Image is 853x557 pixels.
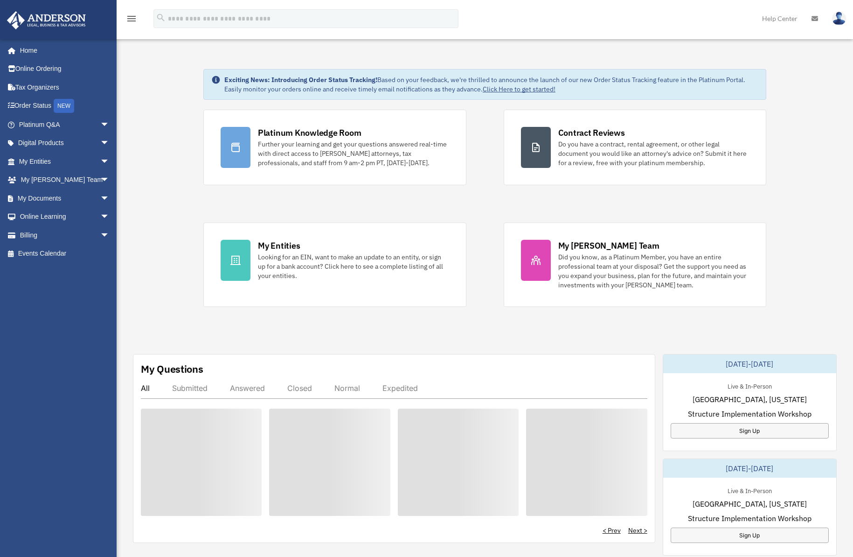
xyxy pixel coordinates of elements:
[693,394,807,405] span: [GEOGRAPHIC_DATA], [US_STATE]
[671,528,829,543] a: Sign Up
[258,240,300,251] div: My Entities
[7,208,124,226] a: Online Learningarrow_drop_down
[7,97,124,116] a: Order StatusNEW
[720,381,779,390] div: Live & In-Person
[141,362,203,376] div: My Questions
[156,13,166,23] i: search
[126,16,137,24] a: menu
[334,383,360,393] div: Normal
[7,134,124,153] a: Digital Productsarrow_drop_down
[141,383,150,393] div: All
[100,171,119,190] span: arrow_drop_down
[382,383,418,393] div: Expedited
[832,12,846,25] img: User Pic
[720,485,779,495] div: Live & In-Person
[100,134,119,153] span: arrow_drop_down
[7,60,124,78] a: Online Ordering
[7,78,124,97] a: Tax Organizers
[558,139,749,167] div: Do you have a contract, rental agreement, or other legal document you would like an attorney's ad...
[628,526,647,535] a: Next >
[258,139,449,167] div: Further your learning and get your questions answered real-time with direct access to [PERSON_NAM...
[224,76,377,84] strong: Exciting News: Introducing Order Status Tracking!
[7,115,124,134] a: Platinum Q&Aarrow_drop_down
[688,513,811,524] span: Structure Implementation Workshop
[172,383,208,393] div: Submitted
[693,498,807,509] span: [GEOGRAPHIC_DATA], [US_STATE]
[54,99,74,113] div: NEW
[688,408,811,419] span: Structure Implementation Workshop
[7,244,124,263] a: Events Calendar
[287,383,312,393] div: Closed
[7,171,124,189] a: My [PERSON_NAME] Teamarrow_drop_down
[100,208,119,227] span: arrow_drop_down
[230,383,265,393] div: Answered
[7,226,124,244] a: Billingarrow_drop_down
[126,13,137,24] i: menu
[203,110,466,185] a: Platinum Knowledge Room Further your learning and get your questions answered real-time with dire...
[4,11,89,29] img: Anderson Advisors Platinum Portal
[258,252,449,280] div: Looking for an EIN, want to make an update to an entity, or sign up for a bank account? Click her...
[7,41,119,60] a: Home
[663,459,836,478] div: [DATE]-[DATE]
[558,127,625,139] div: Contract Reviews
[7,189,124,208] a: My Documentsarrow_drop_down
[558,240,659,251] div: My [PERSON_NAME] Team
[224,75,758,94] div: Based on your feedback, we're thrilled to announce the launch of our new Order Status Tracking fe...
[483,85,555,93] a: Click Here to get started!
[258,127,361,139] div: Platinum Knowledge Room
[100,226,119,245] span: arrow_drop_down
[203,223,466,307] a: My Entities Looking for an EIN, want to make an update to an entity, or sign up for a bank accoun...
[100,115,119,134] span: arrow_drop_down
[663,355,836,373] div: [DATE]-[DATE]
[504,223,767,307] a: My [PERSON_NAME] Team Did you know, as a Platinum Member, you have an entire professional team at...
[100,152,119,171] span: arrow_drop_down
[603,526,621,535] a: < Prev
[558,252,749,290] div: Did you know, as a Platinum Member, you have an entire professional team at your disposal? Get th...
[7,152,124,171] a: My Entitiesarrow_drop_down
[100,189,119,208] span: arrow_drop_down
[671,423,829,439] a: Sign Up
[504,110,767,185] a: Contract Reviews Do you have a contract, rental agreement, or other legal document you would like...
